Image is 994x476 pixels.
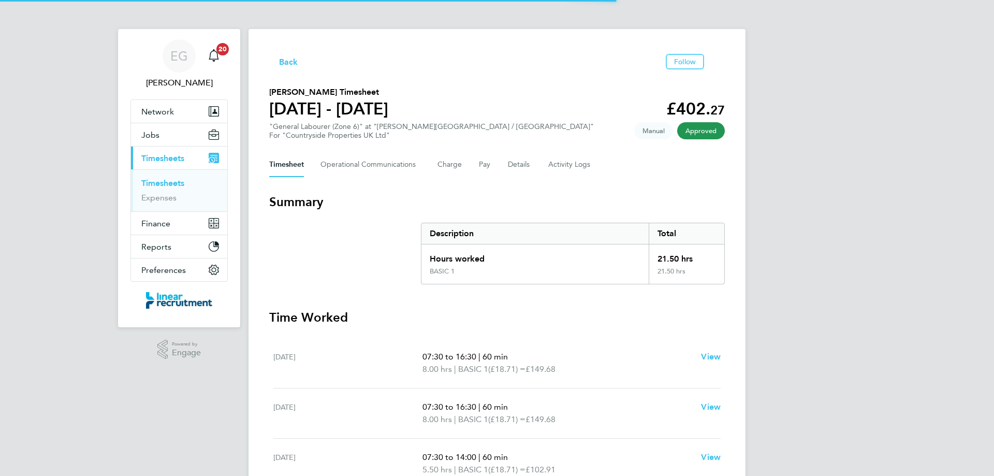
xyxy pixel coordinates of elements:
div: Timesheets [131,169,227,211]
button: Network [131,100,227,123]
span: | [478,452,480,462]
span: 07:30 to 16:30 [422,352,476,362]
span: £149.68 [525,414,556,424]
button: Timesheet [269,152,304,177]
span: Engage [172,349,201,357]
a: View [701,451,721,464]
span: (£18.71) = [488,465,525,474]
span: Back [279,56,298,68]
span: Timesheets [141,153,184,163]
a: View [701,401,721,413]
img: linearrecruitment-logo-retina.png [146,292,212,309]
span: 20 [216,43,229,55]
div: Description [421,223,649,244]
span: 60 min [483,452,508,462]
span: View [701,352,721,362]
span: (£18.71) = [488,414,525,424]
nav: Main navigation [118,29,240,327]
a: Timesheets [141,178,184,188]
button: Charge [437,152,462,177]
div: Total [649,223,724,244]
span: Follow [674,57,696,66]
span: 07:30 to 14:00 [422,452,476,462]
span: 8.00 hrs [422,364,452,374]
div: [DATE] [273,451,422,476]
button: Reports [131,235,227,258]
span: Jobs [141,130,159,140]
span: EG [170,49,188,63]
span: Preferences [141,265,186,275]
span: View [701,452,721,462]
span: £102.91 [525,465,556,474]
button: Timesheets Menu [708,59,725,64]
div: [DATE] [273,401,422,426]
app-decimal: £402. [666,99,725,119]
span: £149.68 [525,364,556,374]
span: BASIC 1 [458,413,488,426]
a: 20 [203,39,224,73]
a: Expenses [141,193,177,203]
button: Operational Communications [320,152,421,177]
span: 60 min [483,352,508,362]
span: | [454,465,456,474]
span: | [478,402,480,412]
span: BASIC 1 [458,363,488,376]
span: Reports [141,242,171,252]
button: Pay [479,152,491,177]
h2: [PERSON_NAME] Timesheet [269,86,388,98]
a: Go to home page [130,292,228,309]
span: This timesheet was manually created. [634,122,673,139]
span: 07:30 to 16:30 [422,402,476,412]
div: 21.50 hrs [649,267,724,284]
button: Finance [131,212,227,235]
span: BASIC 1 [458,464,488,476]
h1: [DATE] - [DATE] [269,98,388,119]
div: Hours worked [421,244,649,267]
span: View [701,402,721,412]
div: "General Labourer (Zone 6)" at "[PERSON_NAME][GEOGRAPHIC_DATA] / [GEOGRAPHIC_DATA]" [269,122,594,140]
span: Eshanthi Goonetilleke [130,77,228,89]
button: Details [508,152,532,177]
button: Jobs [131,123,227,146]
span: Network [141,107,174,117]
span: 5.50 hrs [422,465,452,474]
span: (£18.71) = [488,364,525,374]
span: 27 [710,103,725,118]
div: BASIC 1 [430,267,455,276]
div: [DATE] [273,351,422,376]
span: | [478,352,480,362]
a: EG[PERSON_NAME] [130,39,228,89]
button: Preferences [131,258,227,281]
div: 21.50 hrs [649,244,724,267]
span: | [454,414,456,424]
span: This timesheet has been approved. [677,122,725,139]
span: Finance [141,219,170,228]
div: Summary [421,223,725,284]
span: Powered by [172,340,201,349]
span: 8.00 hrs [422,414,452,424]
button: Back [269,55,298,68]
button: Activity Logs [548,152,592,177]
h3: Summary [269,194,725,210]
button: Follow [666,54,704,69]
h3: Time Worked [269,309,725,326]
span: | [454,364,456,374]
button: Timesheets [131,147,227,169]
a: View [701,351,721,363]
a: Powered byEngage [157,340,201,359]
span: 60 min [483,402,508,412]
div: For "Countryside Properties UK Ltd" [269,131,594,140]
